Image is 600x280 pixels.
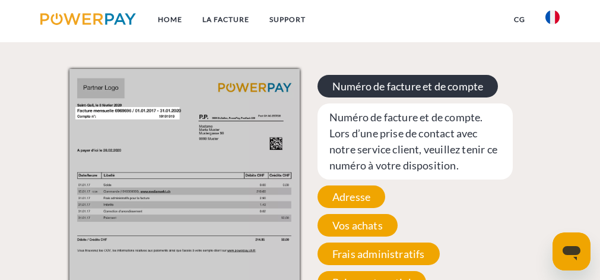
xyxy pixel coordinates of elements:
[318,75,498,97] span: Numéro de facture et de compte
[545,10,560,24] img: fr
[260,9,316,30] a: Support
[553,232,591,270] iframe: Bouton de lancement de la fenêtre de messagerie
[318,243,440,265] span: Frais administratifs
[193,9,260,30] a: LA FACTURE
[148,9,193,30] a: Home
[40,13,136,25] img: logo-powerpay.svg
[318,103,513,180] span: Numéro de facture et de compte. Lors d’une prise de contact avec notre service client, veuillez t...
[318,214,398,237] span: Vos achats
[504,9,535,30] a: CG
[318,185,385,208] span: Adresse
